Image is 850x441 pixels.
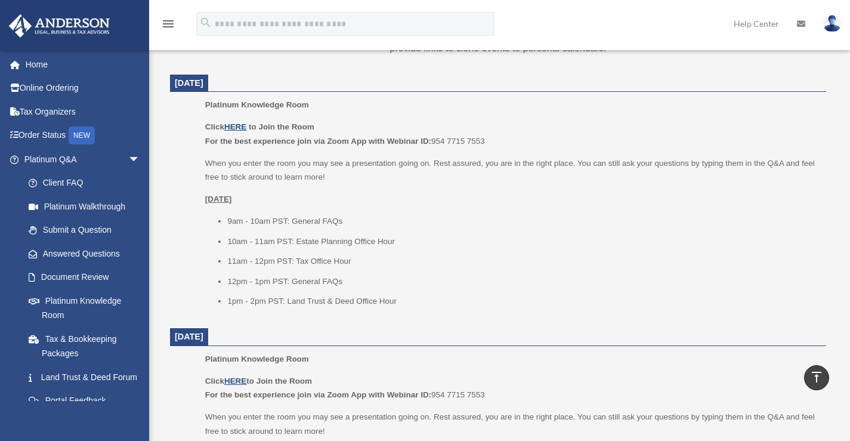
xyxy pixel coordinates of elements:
p: When you enter the room you may see a presentation going on. Rest assured, you are in the right p... [205,156,818,184]
span: Platinum Knowledge Room [205,354,309,363]
a: vertical_align_top [804,365,829,390]
a: Land Trust & Deed Forum [17,365,158,389]
a: Platinum Knowledge Room [17,289,152,327]
b: Click [205,122,249,131]
span: arrow_drop_down [128,147,152,172]
span: Platinum Knowledge Room [205,100,309,109]
span: [DATE] [175,78,203,88]
li: 11am - 12pm PST: Tax Office Hour [227,254,818,269]
a: Order StatusNEW [8,124,158,148]
i: menu [161,17,175,31]
b: For the best experience join via Zoom App with Webinar ID: [205,137,431,146]
a: Platinum Q&Aarrow_drop_down [8,147,158,171]
u: [DATE] [205,195,232,203]
b: For the best experience join via Zoom App with Webinar ID: [205,390,431,399]
a: Online Ordering [8,76,158,100]
a: HERE [224,377,246,386]
a: Document Review [17,266,158,289]
a: Tax & Bookkeeping Packages [17,327,158,365]
div: NEW [69,127,95,144]
b: Click to Join the Room [205,377,312,386]
i: vertical_align_top [809,370,824,384]
li: 9am - 10am PST: General FAQs [227,214,818,229]
li: 12pm - 1pm PST: General FAQs [227,275,818,289]
a: Portal Feedback [17,389,158,413]
a: Tax Organizers [8,100,158,124]
p: 954 7715 7553 [205,120,818,148]
a: Answered Questions [17,242,158,266]
i: search [199,16,212,29]
p: 954 7715 7553 [205,374,818,402]
b: to Join the Room [249,122,314,131]
a: Home [8,53,158,76]
a: Client FAQ [17,171,158,195]
a: HERE [224,122,246,131]
li: 10am - 11am PST: Estate Planning Office Hour [227,235,818,249]
li: 1pm - 2pm PST: Land Trust & Deed Office Hour [227,294,818,309]
a: Platinum Walkthrough [17,195,158,218]
a: menu [161,21,175,31]
span: [DATE] [175,332,203,341]
img: User Pic [823,15,841,32]
a: Submit a Question [17,218,158,242]
img: Anderson Advisors Platinum Portal [5,14,113,38]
